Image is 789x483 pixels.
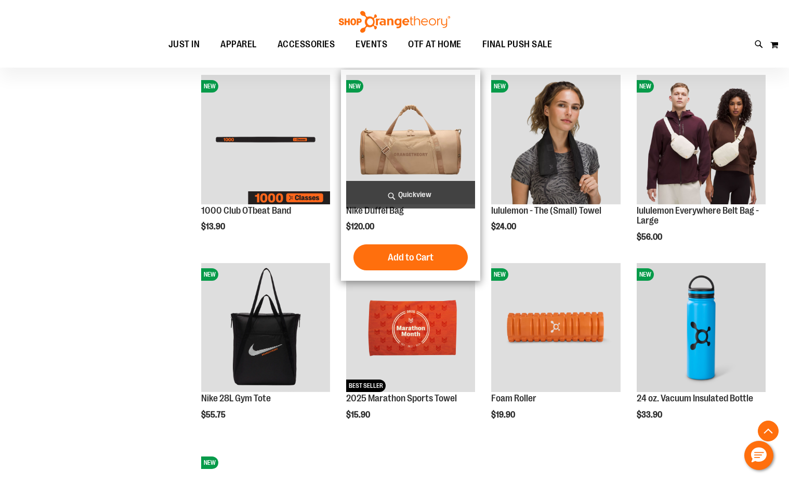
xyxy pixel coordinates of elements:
span: NEW [201,456,218,469]
a: Nike Duffel BagNEW [346,75,475,205]
img: 2025 Marathon Sports Towel [346,263,475,392]
a: lululemon Everywhere Belt Bag - LargeNEW [637,75,766,205]
span: NEW [637,80,654,93]
a: lululemon Everywhere Belt Bag - Large [637,205,759,226]
span: NEW [491,80,508,93]
div: product [486,258,625,446]
a: EVENTS [345,33,398,57]
a: 24 oz. Vacuum Insulated BottleNEW [637,263,766,394]
img: 24 oz. Vacuum Insulated Bottle [637,263,766,392]
span: APPAREL [220,33,257,56]
div: product [196,258,335,446]
a: lululemon - The (Small) TowelNEW [491,75,620,205]
button: Hello, have a question? Let’s chat. [744,441,773,470]
img: Shop Orangetheory [337,11,452,33]
button: Back To Top [758,421,779,441]
img: Image of 1000 Club OTbeat Band [201,75,330,204]
div: product [632,258,771,446]
span: NEW [346,80,363,93]
img: lululemon Everywhere Belt Bag - Large [637,75,766,204]
a: Nike Duffel Bag [346,205,404,216]
span: JUST IN [168,33,200,56]
span: $15.90 [346,410,372,420]
a: 1000 Club OTbeat Band [201,205,291,216]
span: NEW [201,268,218,281]
div: product [341,70,480,281]
span: $120.00 [346,222,376,231]
span: BEST SELLER [346,380,386,392]
span: NEW [637,268,654,281]
img: Nike 28L Gym Tote [201,263,330,392]
span: $56.00 [637,232,664,242]
span: $24.00 [491,222,518,231]
img: Nike Duffel Bag [346,75,475,204]
a: Foam RollerNEW [491,263,620,394]
div: product [196,70,335,253]
span: FINAL PUSH SALE [482,33,553,56]
span: OTF AT HOME [408,33,462,56]
span: $19.90 [491,410,517,420]
img: lululemon - The (Small) Towel [491,75,620,204]
span: $55.75 [201,410,227,420]
a: 2025 Marathon Sports Towel [346,393,457,403]
div: product [486,70,625,258]
a: Quickview [346,181,475,208]
a: 24 oz. Vacuum Insulated Bottle [637,393,753,403]
a: 2025 Marathon Sports TowelNEWBEST SELLER [346,263,475,394]
a: Nike 28L Gym Tote [201,393,271,403]
div: product [632,70,771,268]
button: Add to Cart [353,244,468,270]
span: NEW [201,80,218,93]
span: NEW [491,268,508,281]
a: ACCESSORIES [267,33,346,57]
a: Nike 28L Gym ToteNEW [201,263,330,394]
span: $33.90 [637,410,664,420]
a: Foam Roller [491,393,536,403]
img: Foam Roller [491,263,620,392]
a: JUST IN [158,33,211,56]
span: ACCESSORIES [278,33,335,56]
a: FINAL PUSH SALE [472,33,563,57]
span: EVENTS [356,33,387,56]
a: APPAREL [210,33,267,57]
a: lululemon - The (Small) Towel [491,205,601,216]
span: $13.90 [201,222,227,231]
a: OTF AT HOME [398,33,472,57]
span: Add to Cart [388,252,433,263]
div: product [341,258,480,446]
a: Image of 1000 Club OTbeat BandNEW [201,75,330,205]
